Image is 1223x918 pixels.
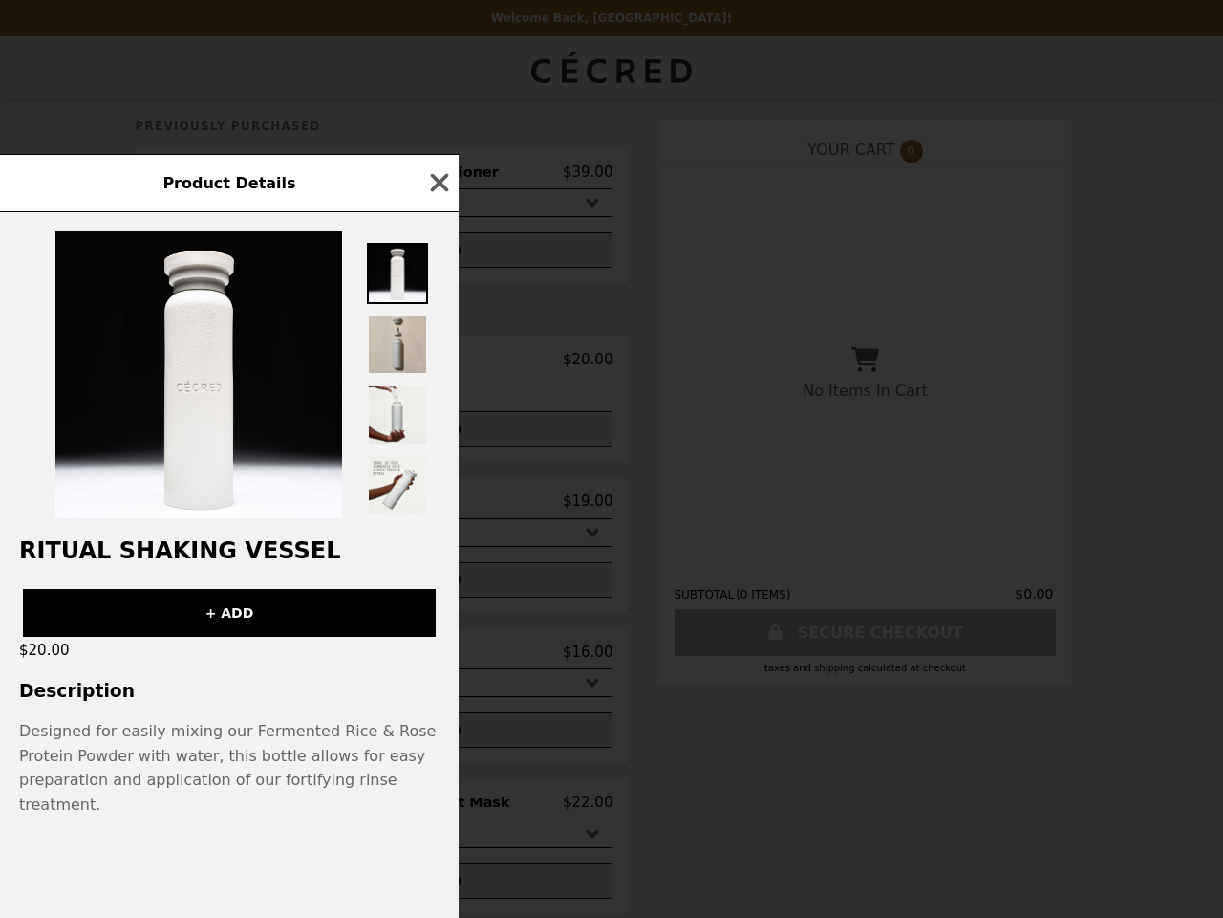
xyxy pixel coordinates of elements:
[367,243,428,304] img: Thumbnail 1
[23,589,436,637] button: + ADD
[162,174,295,192] span: Product Details
[367,384,428,446] img: Thumbnail 3
[19,722,436,814] span: Designed for easily mixing our Fermented Rice & Rose Protein Powder with water, this bottle allow...
[55,231,342,518] img: Default Title
[367,314,428,375] img: Thumbnail 2
[367,455,428,516] img: Thumbnail 4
